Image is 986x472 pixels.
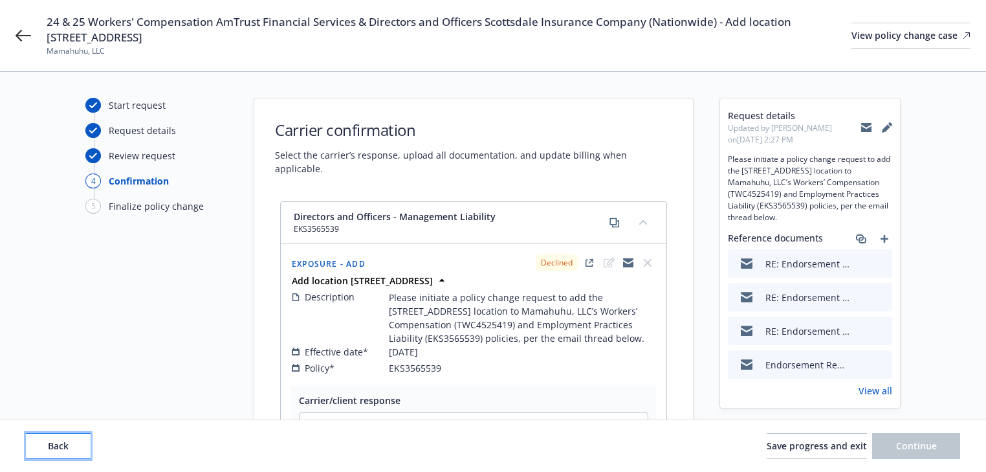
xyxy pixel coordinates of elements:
div: 4 [85,174,101,188]
button: preview file [875,358,887,372]
span: 24 & 25 Workers' Compensation AmTrust Financial Services & Directors and Officers Scottsdale Insu... [47,14,851,45]
span: edit [601,255,617,271]
button: Back [26,433,91,459]
div: RE: Endorsement Request - Mamahuhu, LLC - Policy # EKS3565539 [765,257,849,271]
div: 5 [85,199,101,214]
span: Save progress and exit [767,440,867,452]
div: RE: Endorsement Request - Mamahuhu, LLC - Policy # EKS3565539 [765,324,849,338]
span: [DATE] [389,345,418,359]
div: Finalize policy change [109,199,204,213]
a: external [582,255,597,271]
a: associate [853,231,869,247]
a: copyLogging [620,255,636,271]
button: preview file [875,257,887,271]
button: download file [855,291,865,304]
div: Start request [109,98,166,112]
div: View policy change case [851,23,970,48]
a: add [877,231,892,247]
button: Save progress and exit [767,433,867,459]
span: Please initiate a policy change request to add the [STREET_ADDRESS] location to Mamahuhu, LLC’s W... [728,153,892,223]
span: Policy* [305,361,334,375]
button: preview file [875,291,887,304]
button: collapse content [633,212,653,232]
span: Mamahuhu, LLC [47,45,851,57]
span: close [640,255,655,271]
span: Select the carrier’s response, upload all documentation, and update billing when applicable. [275,148,672,175]
div: Directors and Officers - Management LiabilityEKS3565539copycollapse content [281,202,666,243]
span: Request details [728,109,861,122]
span: Exposure - Add [292,258,366,269]
div: Request details [109,124,176,137]
a: View policy change case [851,23,970,49]
span: Continue [896,440,937,452]
div: Review request [109,149,175,163]
a: copy [607,215,622,230]
h1: Carrier confirmation [275,119,672,140]
span: Reference documents [728,231,823,247]
div: RE: Endorsement Request - Mamahuhu, LLC - Policy # EKS3565539 [765,291,849,304]
span: Effective date* [305,345,368,359]
div: Confirmation [109,174,169,188]
span: Description [305,290,355,304]
span: Please initiate a policy change request to add the [STREET_ADDRESS] location to Mamahuhu, LLC’s W... [389,291,655,345]
span: Declined [541,257,573,269]
span: Updated by [PERSON_NAME] on [DATE] 2:27 PM [728,122,861,146]
button: download file [855,324,865,338]
span: EKS3565539 [294,223,496,235]
span: EKS3565539 [389,361,441,375]
span: Directors and Officers - Management Liability [294,210,496,223]
button: download file [855,358,865,372]
button: download file [855,257,865,271]
a: View all [859,384,892,398]
div: Endorsement Request - Mamahuhu, LLC - Policy # EKS3565539 [765,358,849,372]
strong: Add location [STREET_ADDRESS] [292,275,433,287]
button: Continue [872,433,960,459]
span: Back [48,440,69,452]
button: preview file [875,324,887,338]
span: Carrier/client response [299,394,400,407]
